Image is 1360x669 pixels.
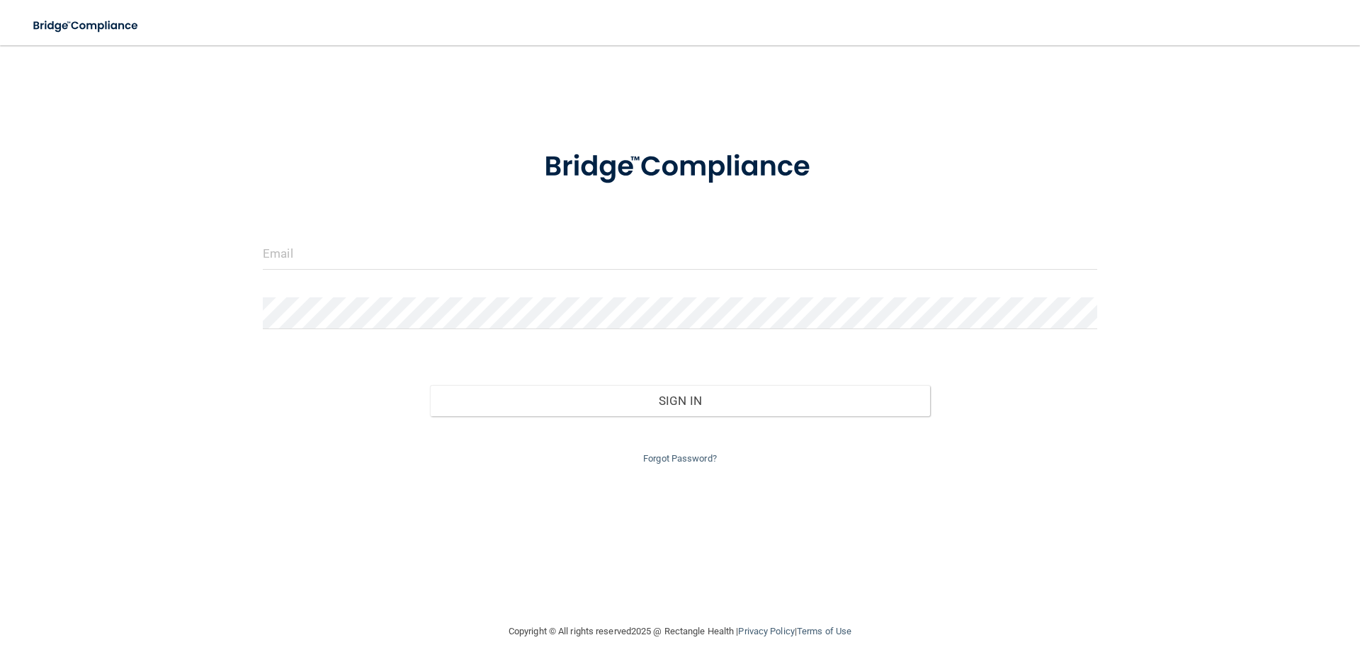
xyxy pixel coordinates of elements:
[263,238,1097,270] input: Email
[421,609,939,654] div: Copyright © All rights reserved 2025 @ Rectangle Health | |
[643,453,717,464] a: Forgot Password?
[430,385,931,416] button: Sign In
[797,626,851,636] a: Terms of Use
[21,11,152,40] img: bridge_compliance_login_screen.278c3ca4.svg
[738,626,794,636] a: Privacy Policy
[515,130,845,204] img: bridge_compliance_login_screen.278c3ca4.svg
